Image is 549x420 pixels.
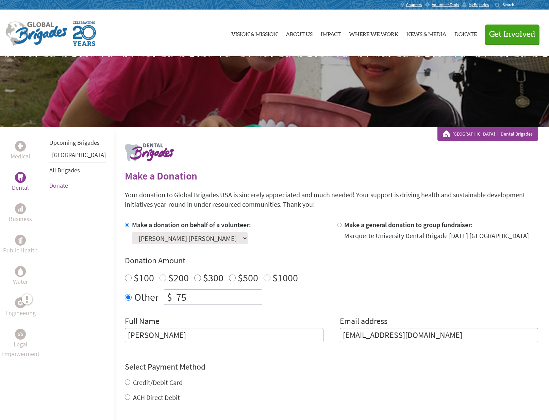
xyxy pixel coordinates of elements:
input: Enter Amount [175,290,262,305]
label: $300 [203,271,223,284]
p: Dental [12,183,29,192]
div: $ [164,290,175,305]
a: Public HealthPublic Health [3,235,38,255]
a: Donate [49,182,68,189]
a: Impact [321,15,341,51]
a: News & Media [406,15,446,51]
p: Public Health [3,246,38,255]
div: Public Health [15,235,26,246]
label: Email address [340,316,387,328]
div: Marquette University Dental Brigade [DATE] [GEOGRAPHIC_DATA] [344,231,529,240]
a: Upcoming Brigades [49,139,100,146]
p: Medical [11,152,30,161]
label: Make a general donation to group fundraiser: [344,220,473,229]
div: Medical [15,141,26,152]
a: BusinessBusiness [9,203,32,224]
p: Engineering [5,308,36,318]
label: Full Name [125,316,160,328]
a: All Brigades [49,166,80,174]
h2: Make a Donation [125,170,538,182]
label: Credit/Debit Card [133,378,183,387]
a: [GEOGRAPHIC_DATA] [452,130,498,137]
h4: Donation Amount [125,255,538,266]
li: Donate [49,178,106,193]
div: Water [15,266,26,277]
a: EngineeringEngineering [5,297,36,318]
a: Where We Work [349,15,398,51]
img: Public Health [18,237,23,244]
a: [GEOGRAPHIC_DATA] [52,151,106,159]
img: Water [18,267,23,275]
p: Legal Empowerment [1,340,39,359]
span: Volunteer Tools [432,2,459,7]
label: $1000 [272,271,298,284]
span: Get Involved [489,30,535,38]
h4: Select Payment Method [125,361,538,372]
img: Global Brigades Celebrating 20 Years [73,21,96,46]
input: Search... [503,2,522,7]
button: Get Involved [485,25,539,44]
img: Medical [18,143,23,149]
a: Vision & Mission [231,15,278,51]
input: Your Email [340,328,538,342]
a: Legal EmpowermentLegal Empowerment [1,329,39,359]
label: ACH Direct Debit [133,393,180,402]
img: Legal Empowerment [18,332,23,336]
span: MyBrigades [469,2,489,7]
a: WaterWater [13,266,28,286]
li: Upcoming Brigades [49,135,106,150]
span: Chapters [406,2,422,7]
img: Business [18,206,23,212]
label: $500 [238,271,258,284]
img: Global Brigades Logo [5,21,67,46]
li: All Brigades [49,162,106,178]
li: Panama [49,150,106,162]
input: Enter Full Name [125,328,323,342]
div: Legal Empowerment [15,329,26,340]
a: MedicalMedical [11,141,30,161]
img: Dental [18,174,23,181]
a: Donate [454,15,477,51]
img: Engineering [18,300,23,306]
div: Engineering [15,297,26,308]
div: Dental [15,172,26,183]
label: Make a donation on behalf of a volunteer: [132,220,251,229]
div: Business [15,203,26,214]
a: About Us [286,15,313,51]
p: Your donation to Global Brigades USA is sincerely appreciated and much needed! Your support is dr... [125,190,538,209]
label: $200 [168,271,189,284]
label: Other [134,289,159,305]
a: DentalDental [12,172,29,192]
p: Water [13,277,28,286]
img: logo-dental.png [125,143,174,161]
label: $100 [134,271,154,284]
div: Dental Brigades [443,130,533,137]
p: Business [9,214,32,224]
